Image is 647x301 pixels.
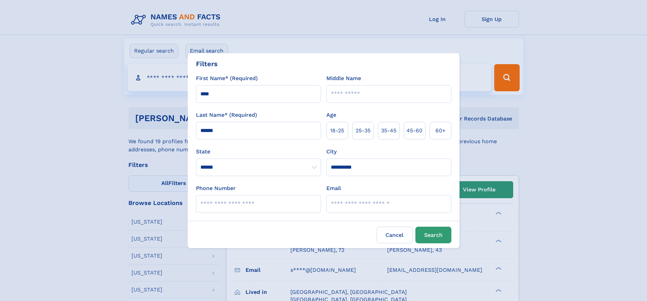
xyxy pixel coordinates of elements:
[435,127,446,135] span: 60+
[326,111,336,119] label: Age
[330,127,344,135] span: 18‑25
[326,184,341,192] label: Email
[196,111,257,119] label: Last Name* (Required)
[407,127,423,135] span: 45‑60
[381,127,396,135] span: 35‑45
[326,148,337,156] label: City
[356,127,371,135] span: 25‑35
[377,227,413,243] label: Cancel
[196,148,321,156] label: State
[326,74,361,82] label: Middle Name
[415,227,451,243] button: Search
[196,59,218,69] div: Filters
[196,74,258,82] label: First Name* (Required)
[196,184,236,192] label: Phone Number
